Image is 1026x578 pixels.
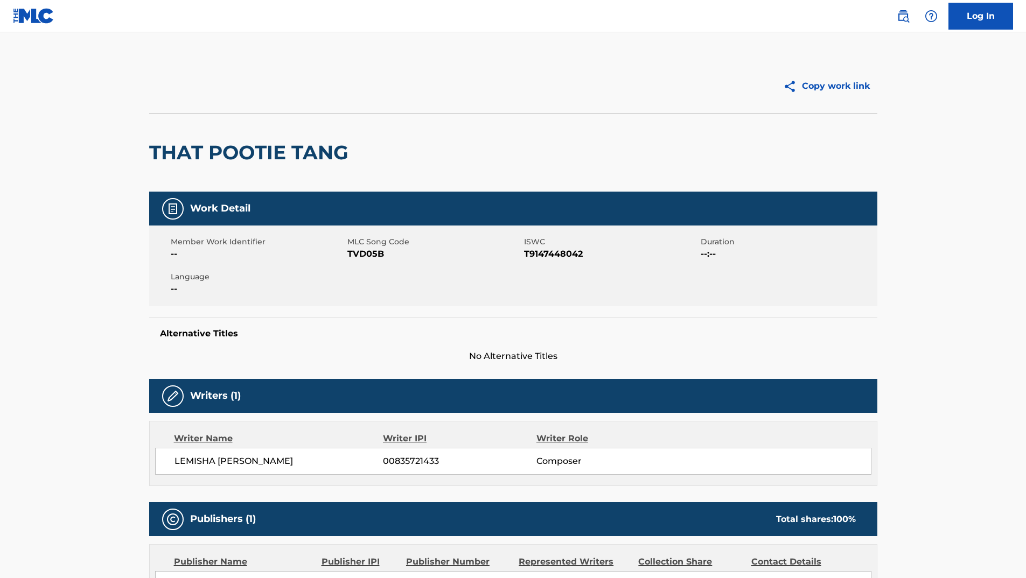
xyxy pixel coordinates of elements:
[638,555,743,568] div: Collection Share
[776,73,877,100] button: Copy work link
[897,10,910,23] img: search
[160,328,867,339] h5: Alternative Titles
[190,513,256,525] h5: Publishers (1)
[751,555,856,568] div: Contact Details
[383,432,536,445] div: Writer IPI
[920,5,942,27] div: Help
[383,455,536,468] span: 00835721433
[833,514,856,524] span: 100 %
[322,555,398,568] div: Publisher IPI
[519,555,630,568] div: Represented Writers
[171,248,345,260] span: --
[190,390,241,402] h5: Writers (1)
[524,236,698,248] span: ISWC
[171,271,345,283] span: Language
[149,140,354,165] h2: THAT POOTIE TANG
[174,432,383,445] div: Writer Name
[536,455,676,468] span: Composer
[524,248,698,260] span: T9147448042
[776,513,856,526] div: Total shares:
[347,248,521,260] span: TVD05B
[892,5,914,27] a: Public Search
[13,8,54,24] img: MLC Logo
[701,248,875,260] span: --:--
[166,202,179,215] img: Work Detail
[171,283,345,295] span: --
[783,80,802,93] img: Copy work link
[948,3,1013,30] a: Log In
[347,236,521,248] span: MLC Song Code
[190,202,250,215] h5: Work Detail
[166,513,179,526] img: Publishers
[149,350,877,363] span: No Alternative Titles
[536,432,676,445] div: Writer Role
[171,236,345,248] span: Member Work Identifier
[406,555,511,568] div: Publisher Number
[166,390,179,403] img: Writers
[701,236,875,248] span: Duration
[175,455,383,468] span: LEMISHA [PERSON_NAME]
[925,10,938,23] img: help
[174,555,313,568] div: Publisher Name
